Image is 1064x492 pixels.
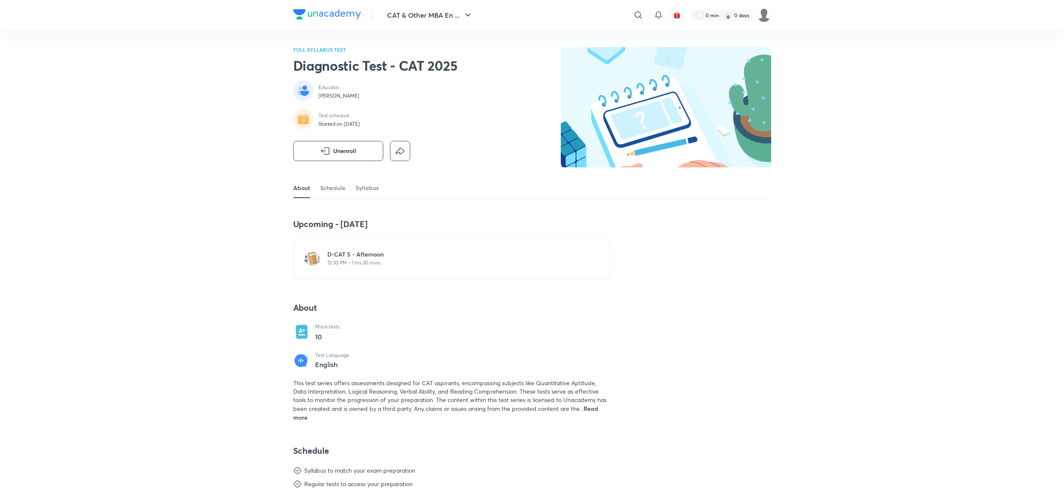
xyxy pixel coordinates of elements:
p: FULL SYLLABUS TEST [293,47,458,52]
p: Test schedule [318,112,360,119]
h4: About [293,302,610,313]
img: avatar [673,11,681,19]
h2: Diagnostic Test - CAT 2025 [293,57,458,74]
span: Unenroll [333,147,356,155]
p: Educator [318,84,359,91]
h4: Upcoming - [DATE] [293,219,610,230]
h6: D-CAT 5 - Afternoon [327,250,586,259]
div: Regular tests to access your preparation [304,480,413,488]
a: Company Logo [293,9,361,21]
p: 10 [315,332,340,342]
img: Nilesh [757,8,771,22]
img: test [304,250,321,267]
p: Started on [DATE] [318,121,360,127]
p: Mock tests [315,323,340,330]
p: English [315,361,349,368]
button: CAT & Other MBA En ... [382,7,478,24]
button: Unenroll [293,141,383,161]
div: Syllabus to match your exam preparation [304,466,415,475]
h4: Schedule [293,445,610,456]
p: Test Language [315,352,349,359]
span: Read more [293,405,598,421]
img: streak [724,11,732,19]
p: 12:30 PM • 1 hrs 30 mins [327,259,586,266]
button: avatar [670,8,684,22]
p: [PERSON_NAME] [318,93,359,99]
span: This test series offers assessments designed for CAT aspirants, encompassing subjects like Quanti... [293,379,607,413]
a: Syllabus [356,178,379,198]
img: Company Logo [293,9,361,19]
a: Schedule [320,178,345,198]
a: About [293,178,310,198]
